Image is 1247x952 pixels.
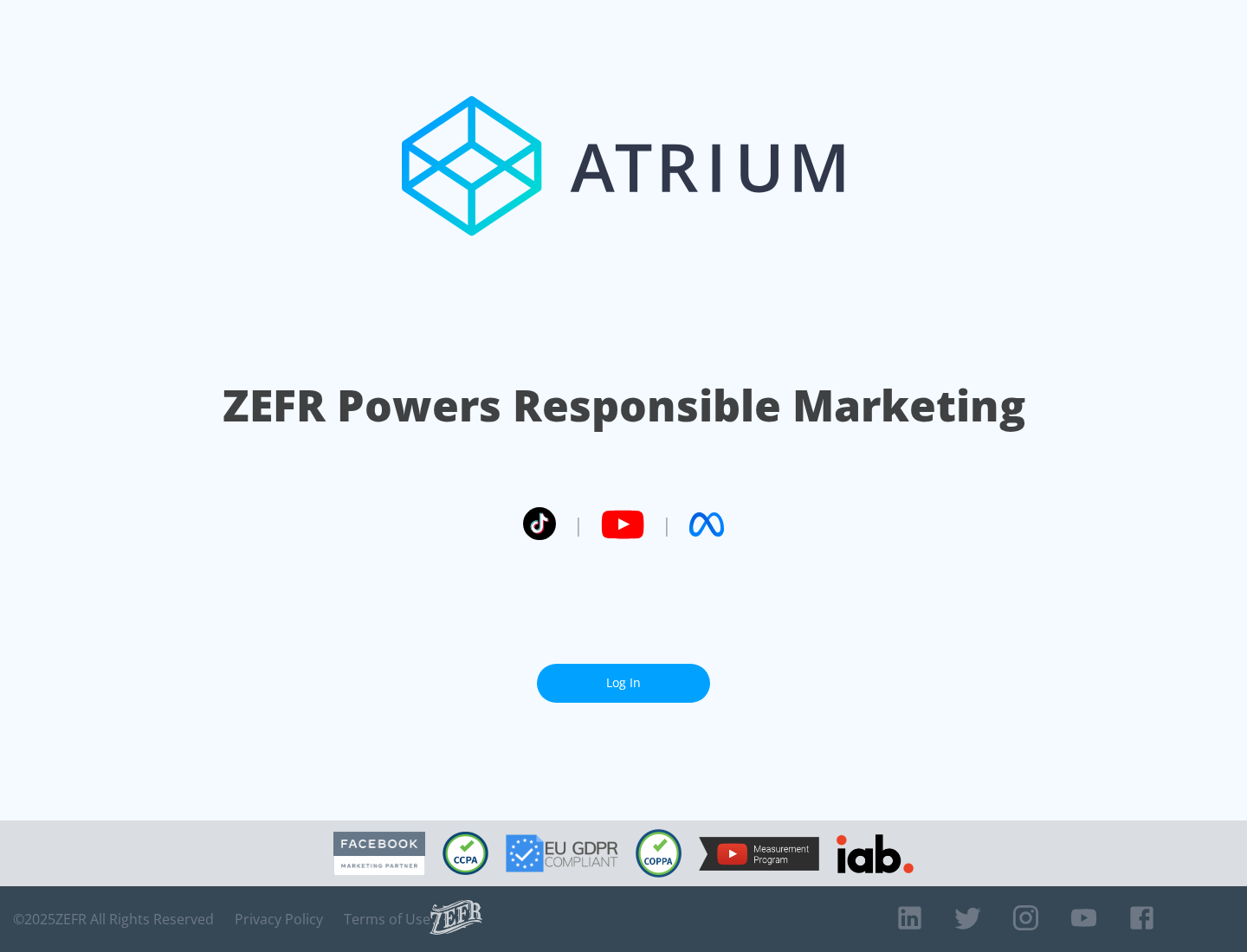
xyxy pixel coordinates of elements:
span: | [573,511,584,537]
span: © 2025 ZEFR All Rights Reserved [13,910,214,928]
img: Facebook Marketing Partner [333,832,425,876]
img: YouTube Measurement Program [699,837,819,871]
a: Privacy Policy [235,910,323,928]
h1: ZEFR Powers Responsible Marketing [223,376,1025,435]
img: COPPA Compliant [636,829,682,878]
img: IAB [837,834,914,873]
span: | [662,511,672,537]
img: CCPA Compliant [443,832,488,875]
a: Terms of Use [344,910,430,928]
img: GDPR Compliant [506,834,618,872]
a: Log In [537,664,710,703]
